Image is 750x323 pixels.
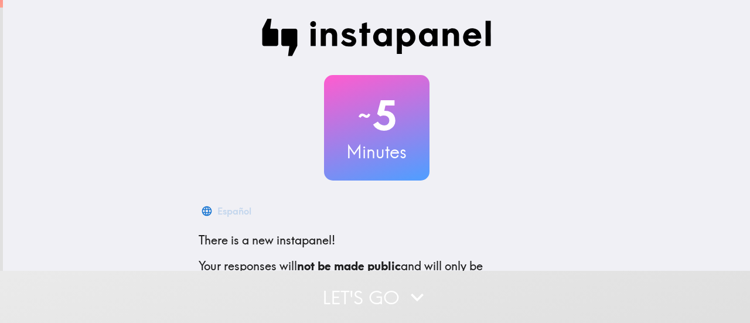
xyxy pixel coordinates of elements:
button: Español [199,199,256,223]
img: Instapanel [262,19,492,56]
h3: Minutes [324,140,429,164]
span: ~ [356,98,373,133]
span: There is a new instapanel! [199,233,335,247]
p: Your responses will and will only be confidentially shared with our clients. We'll need your emai... [199,258,555,307]
b: not be made public [297,259,401,273]
div: Español [217,203,251,219]
h2: 5 [324,91,429,140]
